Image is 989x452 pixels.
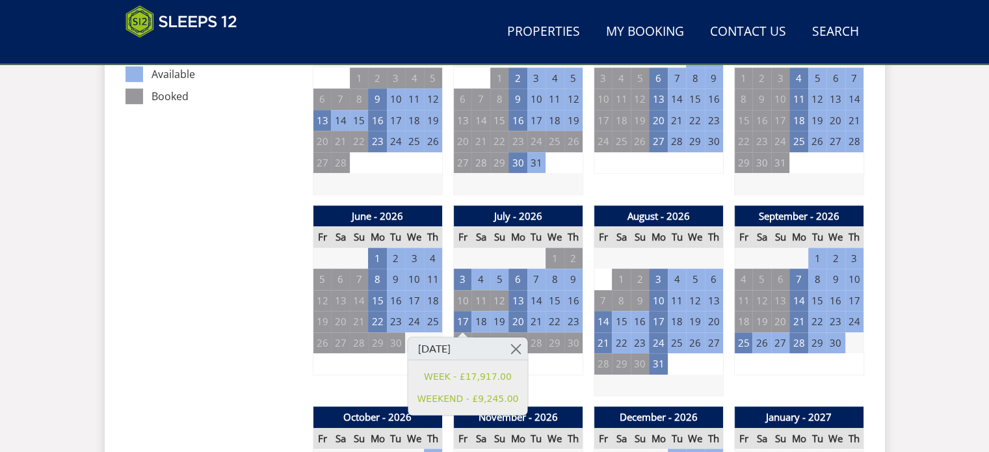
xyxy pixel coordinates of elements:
td: 20 [649,110,667,131]
td: 9 [387,269,405,290]
td: 8 [686,68,704,89]
td: 14 [350,290,368,312]
td: 30 [752,152,771,174]
th: Tu [527,428,546,449]
td: 9 [508,88,527,110]
td: 17 [405,290,423,312]
td: 10 [453,290,471,312]
td: 22 [368,311,386,332]
td: 10 [845,269,864,290]
td: 3 [527,68,546,89]
td: 28 [350,332,368,354]
td: 15 [350,110,368,131]
td: 27 [649,131,667,152]
td: 20 [331,311,349,332]
td: 25 [424,311,442,332]
td: 2 [564,248,583,269]
td: 27 [331,332,349,354]
td: 17 [453,311,471,332]
td: 28 [471,152,490,174]
td: 13 [705,290,723,312]
td: 23 [705,110,723,131]
td: 11 [424,269,442,290]
td: 4 [734,269,752,290]
td: 12 [752,290,771,312]
td: 8 [546,269,564,290]
th: October - 2026 [313,406,442,428]
td: 18 [734,311,752,332]
td: 20 [771,311,789,332]
td: 1 [808,248,826,269]
td: 16 [368,110,386,131]
td: 16 [564,290,583,312]
th: Fr [594,226,612,248]
th: Th [424,428,442,449]
td: 20 [705,311,723,332]
td: 8 [612,290,630,312]
td: 9 [752,88,771,110]
th: Fr [453,226,471,248]
a: Search [807,18,864,47]
th: Th [564,428,583,449]
th: We [686,226,704,248]
th: Sa [612,226,630,248]
td: 7 [845,68,864,89]
td: 19 [490,311,508,332]
td: 1 [734,68,752,89]
td: 8 [490,88,508,110]
td: 23 [631,332,649,354]
td: 19 [752,311,771,332]
td: 7 [668,68,686,89]
td: 2 [368,68,386,89]
th: November - 2026 [453,406,583,428]
td: 31 [649,353,667,375]
td: 14 [594,311,612,332]
td: 30 [631,353,649,375]
td: 18 [546,110,564,131]
td: 27 [453,152,471,174]
td: 12 [313,290,331,312]
td: 8 [350,88,368,110]
td: 26 [686,332,704,354]
td: 29 [612,353,630,375]
td: 9 [826,269,845,290]
td: 7 [331,88,349,110]
th: January - 2027 [734,406,864,428]
dd: Booked [152,88,302,104]
td: 19 [631,110,649,131]
td: 14 [845,88,864,110]
td: 12 [686,290,704,312]
td: 26 [564,131,583,152]
td: 11 [471,290,490,312]
th: Th [705,226,723,248]
th: Th [845,226,864,248]
dd: Available [152,66,302,82]
td: 5 [424,68,442,89]
td: 21 [527,311,546,332]
a: My Booking [601,18,689,47]
td: 4 [424,248,442,269]
td: 6 [508,269,527,290]
td: 14 [789,290,808,312]
td: 16 [752,110,771,131]
td: 23 [387,311,405,332]
td: 16 [826,290,845,312]
td: 8 [734,88,752,110]
td: 17 [771,110,789,131]
td: 7 [789,269,808,290]
th: June - 2026 [313,206,442,227]
td: 6 [705,269,723,290]
th: Fr [734,226,752,248]
td: 6 [313,88,331,110]
td: 4 [668,269,686,290]
td: 19 [564,110,583,131]
td: 23 [752,131,771,152]
td: 6 [771,269,789,290]
td: 3 [405,248,423,269]
th: Sa [471,226,490,248]
td: 23 [508,131,527,152]
td: 15 [734,110,752,131]
td: 27 [705,332,723,354]
td: 28 [331,152,349,174]
td: 5 [752,269,771,290]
